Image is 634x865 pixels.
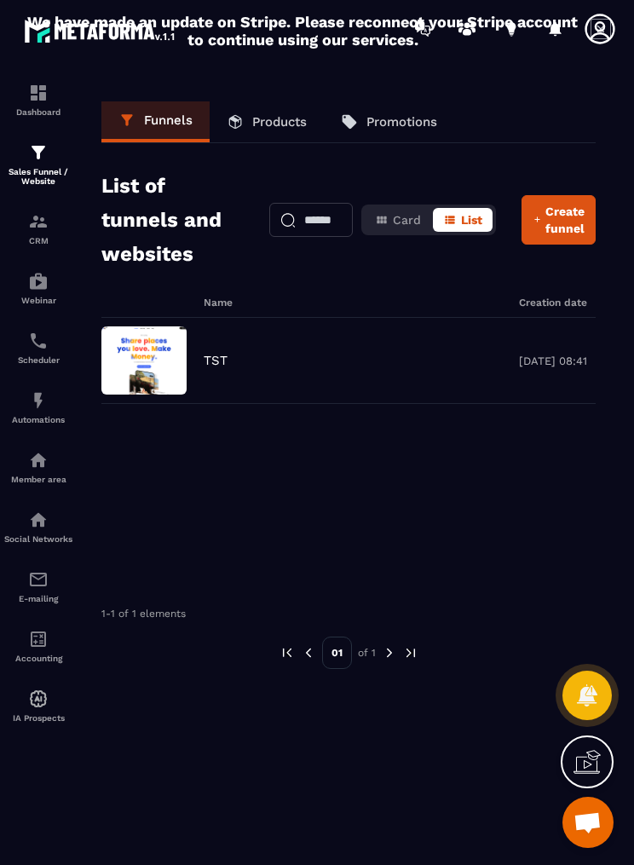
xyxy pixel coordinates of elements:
p: Funnels [144,112,193,128]
img: next [403,645,418,660]
h6: Name [204,297,502,309]
a: automationsautomationsWebinar [4,258,72,318]
img: automations [28,689,49,709]
p: Accounting [4,654,72,663]
img: prev [301,645,316,660]
p: Scheduler [4,355,72,365]
p: IA Prospects [4,713,72,723]
p: E-mailing [4,594,72,603]
span: Create funnel [545,203,585,237]
a: Promotions [324,101,454,142]
a: automationsautomationsMember area [4,437,72,497]
button: Card [365,208,431,232]
a: formationformationCRM [4,199,72,258]
p: CRM [4,236,72,245]
img: prev [280,645,295,660]
a: accountantaccountantAccounting [4,616,72,676]
a: Products [210,101,324,142]
img: automations [28,450,49,470]
p: Automations [4,415,72,424]
img: formation [28,211,49,232]
p: Member area [4,475,72,484]
a: formationformationDashboard [4,70,72,130]
button: List [433,208,493,232]
p: Products [252,114,307,130]
img: scheduler [28,331,49,351]
a: social-networksocial-networkSocial Networks [4,497,72,556]
img: automations [28,390,49,411]
p: 01 [322,637,352,669]
img: accountant [28,629,49,649]
button: Create funnel [522,195,596,245]
p: Dashboard [4,107,72,117]
span: Card [393,213,421,227]
img: next [382,645,397,660]
a: formationformationSales Funnel / Website [4,130,72,199]
h2: List of tunnels and websites [101,169,244,271]
a: Ouvrir le chat [562,797,614,848]
img: social-network [28,510,49,530]
p: Sales Funnel / Website [4,167,72,186]
a: schedulerschedulerScheduler [4,318,72,378]
span: List [461,213,482,227]
a: emailemailE-mailing [4,556,72,616]
p: of 1 [358,646,376,660]
p: Webinar [4,296,72,305]
img: automations [28,271,49,291]
a: Funnels [101,101,210,142]
img: logo [24,15,177,46]
img: formation [28,83,49,103]
p: Promotions [366,114,437,130]
h2: We have made an update on Stripe. Please reconnect your Stripe account to continue using our serv... [23,13,582,49]
img: image [101,326,187,395]
p: 1-1 of 1 elements [101,608,186,620]
img: email [28,569,49,590]
p: Social Networks [4,534,72,544]
a: automationsautomationsAutomations [4,378,72,437]
p: TST [204,353,228,368]
img: formation [28,142,49,163]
